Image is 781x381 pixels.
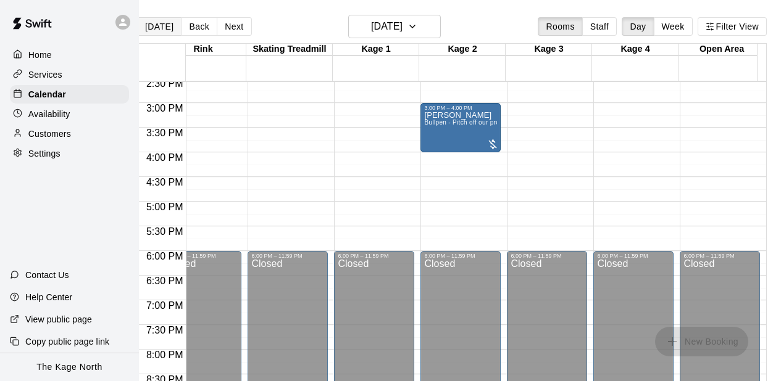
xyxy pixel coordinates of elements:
[420,103,501,152] div: 3:00 PM – 4:00 PM: Bullpen - Pitch off our professional turfed mound
[36,361,102,374] p: The Kage North
[333,44,419,55] div: Kage 1
[217,17,251,36] button: Next
[181,17,217,36] button: Back
[143,128,186,138] span: 3:30 PM
[251,253,305,259] div: 6:00 PM – 11:59 PM
[143,152,186,163] span: 4:00 PM
[10,144,129,163] a: Settings
[424,253,478,259] div: 6:00 PM – 11:59 PM
[25,313,92,326] p: View public page
[10,125,129,143] a: Customers
[622,17,654,36] button: Day
[424,119,566,126] span: Bullpen - Pitch off our professional turfed mound
[165,253,219,259] div: 6:00 PM – 11:59 PM
[592,44,679,55] div: Kage 4
[143,202,186,212] span: 5:00 PM
[538,17,582,36] button: Rooms
[348,15,441,38] button: [DATE]
[371,18,403,35] h6: [DATE]
[143,226,186,237] span: 5:30 PM
[25,269,69,281] p: Contact Us
[419,44,506,55] div: Kage 2
[25,335,109,348] p: Copy public page link
[698,17,767,36] button: Filter View
[143,350,186,360] span: 8:00 PM
[143,103,186,113] span: 3:00 PM
[28,88,66,100] p: Calendar
[143,177,186,187] span: 4:30 PM
[10,85,129,104] a: Calendar
[597,253,651,259] div: 6:00 PM – 11:59 PM
[28,49,52,61] p: Home
[655,335,748,346] span: You don't have the permission to add bookings
[143,300,186,311] span: 7:00 PM
[28,108,70,120] p: Availability
[143,325,186,335] span: 7:30 PM
[10,105,129,123] a: Availability
[679,44,765,55] div: Open Area
[25,291,72,303] p: Help Center
[28,128,71,140] p: Customers
[28,147,61,160] p: Settings
[246,44,333,55] div: Skating Treadmill
[511,253,564,259] div: 6:00 PM – 11:59 PM
[10,65,129,84] a: Services
[143,276,186,286] span: 6:30 PM
[582,17,617,36] button: Staff
[28,68,62,81] p: Services
[654,17,693,36] button: Week
[10,46,129,64] a: Home
[143,251,186,261] span: 6:00 PM
[137,17,182,36] button: [DATE]
[683,253,737,259] div: 6:00 PM – 11:59 PM
[338,253,391,259] div: 6:00 PM – 11:59 PM
[424,105,475,111] div: 3:00 PM – 4:00 PM
[160,44,246,55] div: Rink
[506,44,592,55] div: Kage 3
[143,78,186,89] span: 2:30 PM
